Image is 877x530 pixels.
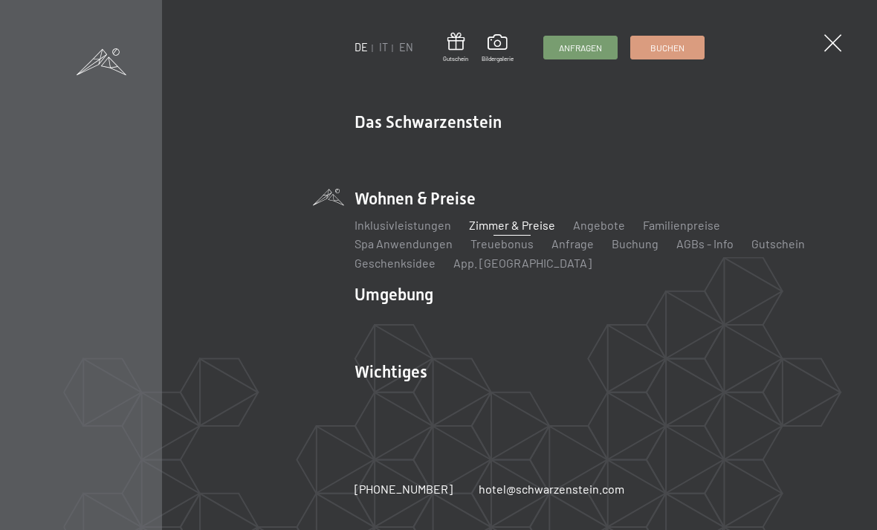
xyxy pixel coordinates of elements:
[469,218,555,232] a: Zimmer & Preise
[453,256,592,270] a: App. [GEOGRAPHIC_DATA]
[443,33,468,63] a: Gutschein
[751,236,805,251] a: Gutschein
[482,55,514,63] span: Bildergalerie
[443,55,468,63] span: Gutschein
[479,481,624,497] a: hotel@schwarzenstein.com
[399,41,413,54] a: EN
[355,256,436,270] a: Geschenksidee
[559,42,602,54] span: Anfragen
[676,236,734,251] a: AGBs - Info
[355,218,451,232] a: Inklusivleistungen
[355,482,453,496] span: [PHONE_NUMBER]
[573,218,625,232] a: Angebote
[482,34,514,62] a: Bildergalerie
[355,236,453,251] a: Spa Anwendungen
[612,236,658,251] a: Buchung
[379,41,388,54] a: IT
[544,36,617,59] a: Anfragen
[470,236,534,251] a: Treuebonus
[650,42,685,54] span: Buchen
[551,236,594,251] a: Anfrage
[643,218,720,232] a: Familienpreise
[355,41,368,54] a: DE
[355,481,453,497] a: [PHONE_NUMBER]
[631,36,704,59] a: Buchen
